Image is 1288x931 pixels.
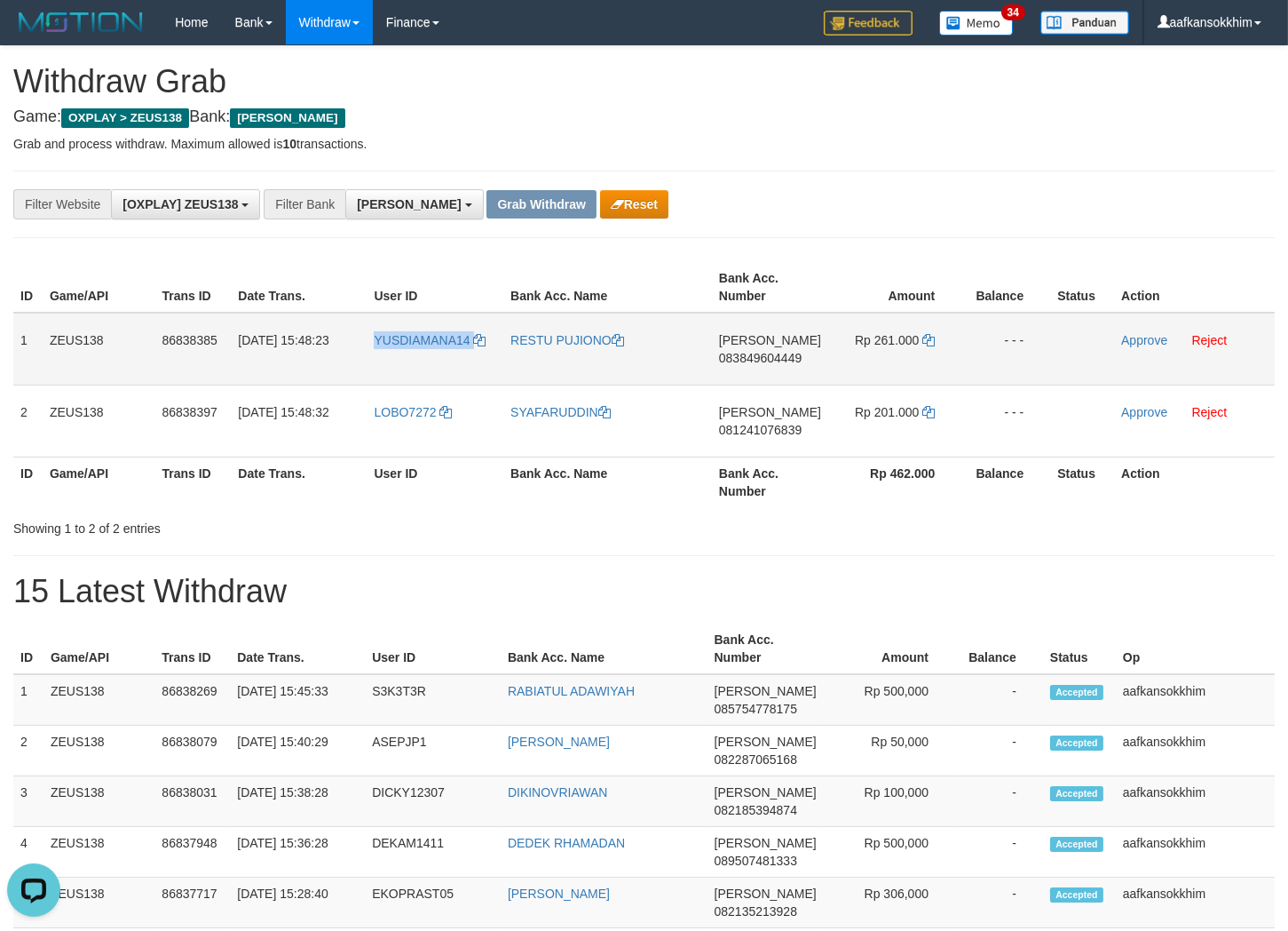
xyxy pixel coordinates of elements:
[230,674,365,726] td: [DATE] 15:45:33
[1116,878,1275,928] td: aafkansokkhim
[508,836,625,850] a: DEDEK RHAMADAN
[828,262,961,313] th: Amount
[282,137,296,151] strong: 10
[13,513,524,537] div: Showing 1 to 2 of 2 entries
[345,189,483,219] button: [PERSON_NAME]
[43,313,155,386] td: ZEUS138
[715,702,797,716] span: Copy 085754778175 to clipboard
[7,7,60,60] button: Open LiveChat chat widget
[154,624,230,674] th: Trans ID
[1040,11,1129,35] img: panduan.png
[230,827,365,878] td: [DATE] 15:36:28
[365,776,501,827] td: DICKY12307
[162,405,217,419] span: 86838397
[1116,674,1275,726] td: aafkansokkhim
[374,405,452,419] a: LOBO7272
[961,313,1050,386] td: - - -
[122,197,238,211] span: [OXPLAY] ZEUS138
[824,674,955,726] td: Rp 500,000
[1121,333,1167,347] a: Approve
[955,674,1043,726] td: -
[855,405,919,419] span: Rp 201.000
[828,457,961,507] th: Rp 462.000
[43,624,154,674] th: Game/API
[238,405,328,419] span: [DATE] 15:48:32
[154,726,230,776] td: 86838079
[961,457,1050,507] th: Balance
[955,878,1043,928] td: -
[719,351,802,365] span: Copy 083849604449 to clipboard
[365,674,501,726] td: S3K3T3R
[508,684,635,698] a: RABIATUL ADAWIYAH
[1050,837,1103,852] span: Accepted
[365,827,501,878] td: DEKAM1411
[13,189,111,219] div: Filter Website
[43,674,154,726] td: ZEUS138
[154,262,231,313] th: Trans ID
[154,457,231,507] th: Trans ID
[365,878,501,928] td: EKOPRAST05
[43,878,154,928] td: ZEUS138
[1050,457,1114,507] th: Status
[508,887,610,901] a: [PERSON_NAME]
[13,776,43,827] td: 3
[824,776,955,827] td: Rp 100,000
[922,405,935,419] a: Copy 201000 to clipboard
[154,776,230,827] td: 86838031
[961,262,1050,313] th: Balance
[365,624,501,674] th: User ID
[824,624,955,674] th: Amount
[955,726,1043,776] td: -
[715,904,797,919] span: Copy 082135213928 to clipboard
[154,674,230,726] td: 86838269
[374,333,470,347] span: YUSDIAMANA14
[1001,4,1025,20] span: 34
[111,189,260,219] button: [OXPLAY] ZEUS138
[1192,333,1228,347] a: Reject
[357,197,461,211] span: [PERSON_NAME]
[43,262,155,313] th: Game/API
[13,726,43,776] td: 2
[510,405,611,419] a: SYAFARUDDIN
[43,827,154,878] td: ZEUS138
[510,333,624,347] a: RESTU PUJIONO
[61,108,189,128] span: OXPLAY > ZEUS138
[961,385,1050,457] td: - - -
[1050,262,1114,313] th: Status
[43,776,154,827] td: ZEUS138
[501,624,707,674] th: Bank Acc. Name
[719,405,821,419] span: [PERSON_NAME]
[13,9,148,36] img: MOTION_logo.png
[230,776,365,827] td: [DATE] 15:38:28
[13,262,43,313] th: ID
[264,189,345,219] div: Filter Bank
[707,624,824,674] th: Bank Acc. Number
[13,674,43,726] td: 1
[824,827,955,878] td: Rp 500,000
[1121,405,1167,419] a: Approve
[824,11,913,36] img: Feedback.jpg
[13,64,1275,99] h1: Withdraw Grab
[922,333,935,347] a: Copy 261000 to clipboard
[1043,624,1116,674] th: Status
[503,262,712,313] th: Bank Acc. Name
[600,190,668,219] button: Reset
[13,108,1275,126] h4: Game: Bank:
[374,333,486,347] a: YUSDIAMANA14
[230,624,365,674] th: Date Trans.
[955,624,1043,674] th: Balance
[230,878,365,928] td: [DATE] 15:28:40
[43,726,154,776] td: ZEUS138
[1116,776,1275,827] td: aafkansokkhim
[1050,786,1103,801] span: Accepted
[955,776,1043,827] td: -
[1116,726,1275,776] td: aafkansokkhim
[712,457,828,507] th: Bank Acc. Number
[715,785,817,800] span: [PERSON_NAME]
[1050,887,1103,903] span: Accepted
[162,333,217,347] span: 86838385
[13,457,43,507] th: ID
[367,262,503,313] th: User ID
[955,827,1043,878] td: -
[1116,827,1275,878] td: aafkansokkhim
